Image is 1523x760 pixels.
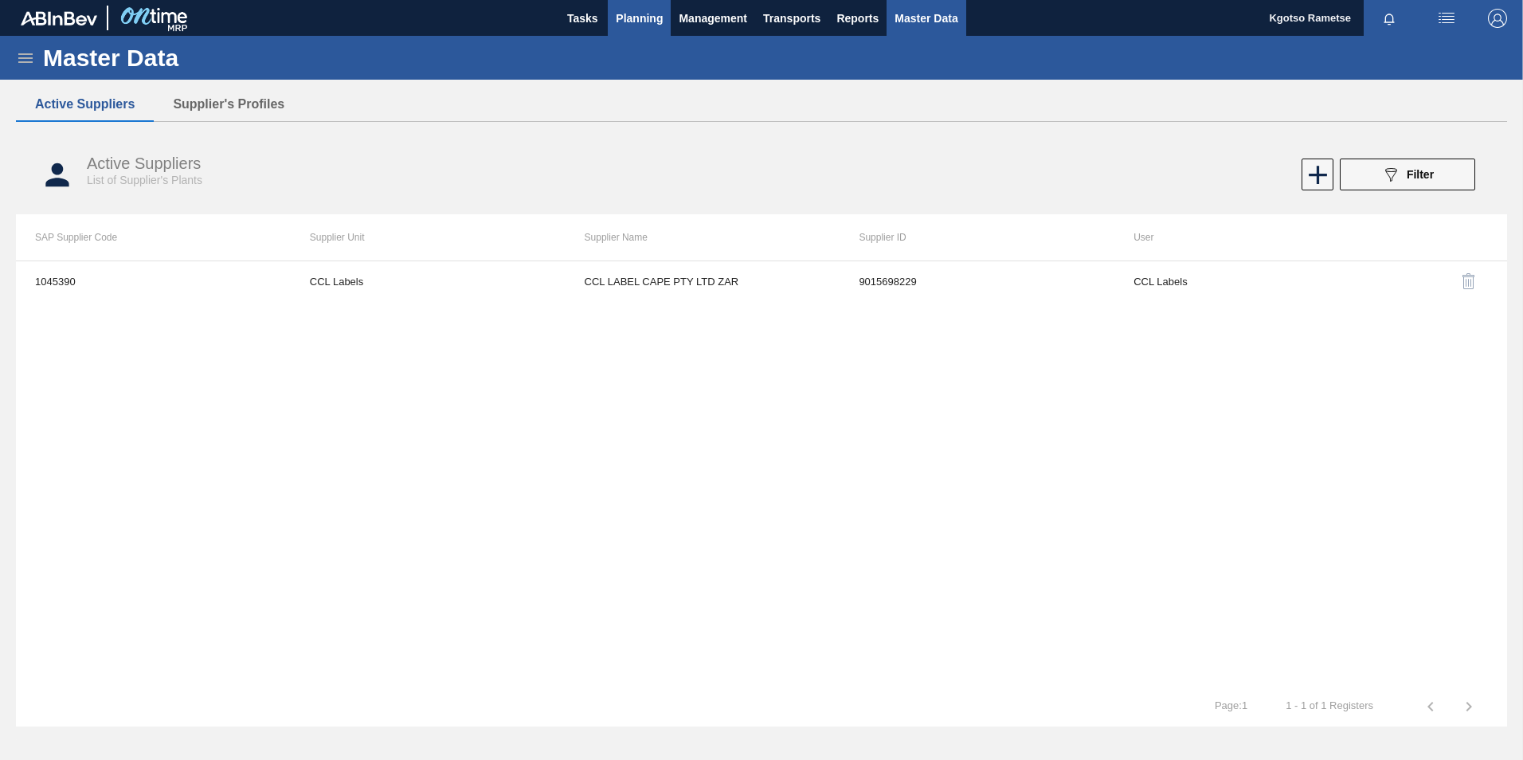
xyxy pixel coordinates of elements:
span: Planning [616,9,663,28]
th: Supplier Unit [291,214,566,261]
td: CCL Labels [291,261,566,301]
th: User [1114,214,1389,261]
span: Management [679,9,747,28]
button: Active Suppliers [16,88,154,121]
div: New Supplier [1300,159,1332,190]
th: SAP Supplier Code [16,214,291,261]
th: Supplier ID [840,214,1114,261]
img: delete-icon [1459,272,1478,291]
td: CCL Labels [1114,261,1389,301]
div: Filter supplier [1332,159,1483,190]
button: Supplier's Profiles [154,88,303,121]
img: userActions [1437,9,1456,28]
h1: Master Data [43,49,326,67]
button: delete-icon [1450,262,1488,300]
img: Logout [1488,9,1507,28]
button: Notifications [1364,7,1415,29]
td: 9015698229 [840,261,1114,301]
td: 1 - 1 of 1 Registers [1267,687,1392,712]
span: Master Data [895,9,957,28]
button: Filter [1340,159,1475,190]
span: Active Suppliers [87,155,201,172]
span: Transports [763,9,820,28]
span: Filter [1407,168,1434,181]
img: TNhmsLtSVTkK8tSr43FrP2fwEKptu5GPRR3wAAAABJRU5ErkJggg== [21,11,97,25]
span: Tasks [565,9,600,28]
th: Supplier Name [566,214,840,261]
td: CCL LABEL CAPE PTY LTD ZAR [566,261,840,301]
div: Disable supplier [1408,262,1488,300]
span: List of Supplier's Plants [87,174,202,186]
td: 1045390 [16,261,291,301]
td: Page : 1 [1196,687,1267,712]
span: Reports [836,9,879,28]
